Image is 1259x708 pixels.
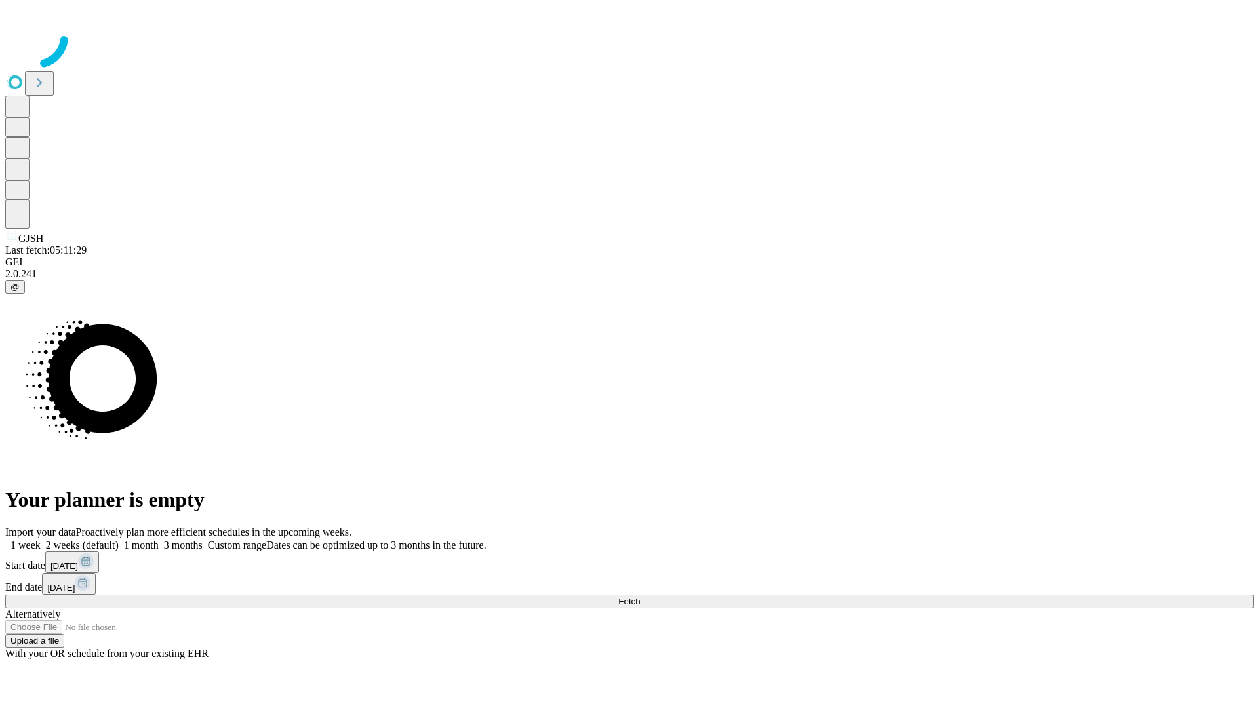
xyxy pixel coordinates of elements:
[266,540,486,551] span: Dates can be optimized up to 3 months in the future.
[50,561,78,571] span: [DATE]
[5,551,1254,573] div: Start date
[76,526,351,538] span: Proactively plan more efficient schedules in the upcoming weeks.
[5,595,1254,608] button: Fetch
[45,551,99,573] button: [DATE]
[5,648,209,659] span: With your OR schedule from your existing EHR
[5,488,1254,512] h1: Your planner is empty
[618,597,640,606] span: Fetch
[5,608,60,619] span: Alternatively
[47,583,75,593] span: [DATE]
[5,268,1254,280] div: 2.0.241
[208,540,266,551] span: Custom range
[164,540,203,551] span: 3 months
[10,540,41,551] span: 1 week
[5,526,76,538] span: Import your data
[5,573,1254,595] div: End date
[5,280,25,294] button: @
[5,634,64,648] button: Upload a file
[42,573,96,595] button: [DATE]
[46,540,119,551] span: 2 weeks (default)
[124,540,159,551] span: 1 month
[18,233,43,244] span: GJSH
[5,245,87,256] span: Last fetch: 05:11:29
[5,256,1254,268] div: GEI
[10,282,20,292] span: @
